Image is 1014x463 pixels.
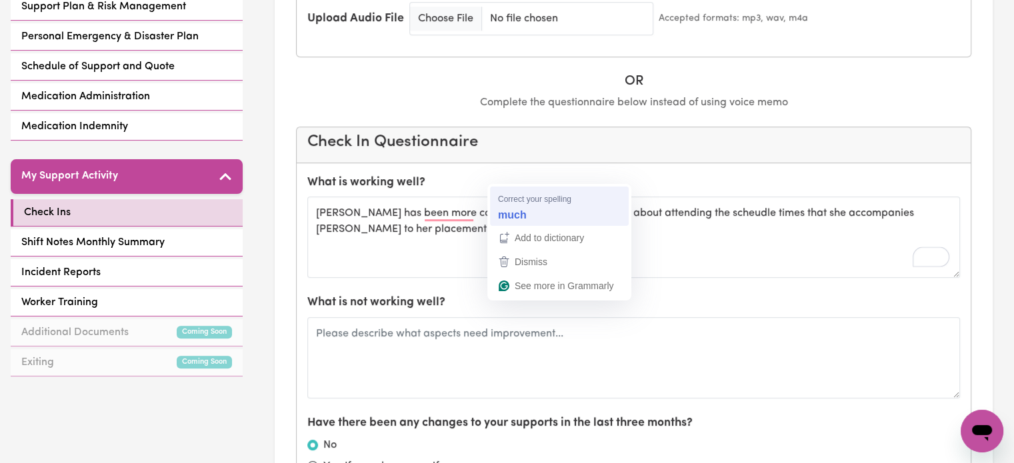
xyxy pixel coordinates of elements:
[307,10,404,27] label: Upload Audio File
[11,319,243,346] a: Additional DocumentsComing Soon
[21,119,128,135] span: Medication Indemnity
[307,133,960,152] h4: Check In Questionnaire
[21,354,54,370] span: Exiting
[11,53,243,81] a: Schedule of Support and Quote
[323,437,337,453] label: No
[21,264,101,280] span: Incident Reports
[11,349,243,376] a: ExitingComing Soon
[296,73,971,89] h5: OR
[307,174,425,191] label: What is working well?
[21,234,165,250] span: Shift Notes Monthly Summary
[307,294,445,311] label: What is not working well?
[11,113,243,141] a: Medication Indemnity
[177,356,232,368] small: Coming Soon
[11,199,243,227] a: Check Ins
[11,23,243,51] a: Personal Emergency & Disaster Plan
[21,29,199,45] span: Personal Emergency & Disaster Plan
[307,197,960,278] textarea: To enrich screen reader interactions, please activate Accessibility in Grammarly extension settings
[307,414,693,432] label: Have there been any changes to your supports in the last three months?
[11,289,243,316] a: Worker Training
[11,259,243,286] a: Incident Reports
[21,170,118,183] h5: My Support Activity
[11,83,243,111] a: Medication Administration
[961,410,1003,452] iframe: Button to launch messaging window
[21,89,150,105] span: Medication Administration
[11,229,243,256] a: Shift Notes Monthly Summary
[11,159,243,194] button: My Support Activity
[24,205,71,221] span: Check Ins
[21,59,175,75] span: Schedule of Support and Quote
[296,95,971,111] p: Complete the questionnaire below instead of using voice memo
[177,326,232,338] small: Coming Soon
[21,294,98,310] span: Worker Training
[21,324,129,340] span: Additional Documents
[659,11,808,25] small: Accepted formats: mp3, wav, m4a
